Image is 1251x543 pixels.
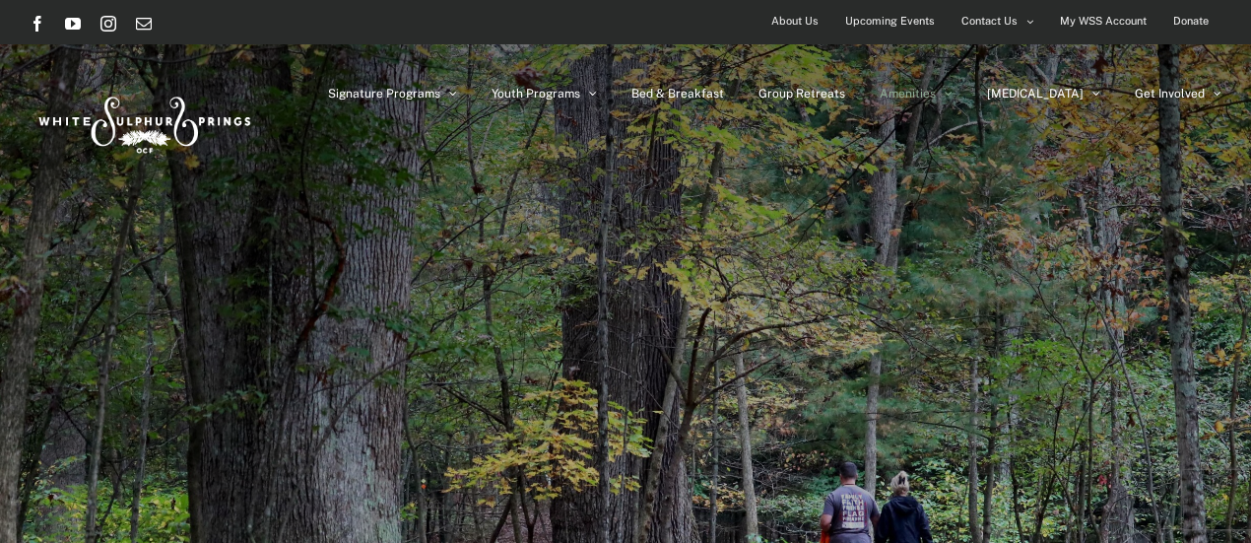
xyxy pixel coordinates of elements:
span: Upcoming Events [845,7,935,35]
span: Amenities [880,88,936,100]
span: About Us [771,7,819,35]
span: Donate [1173,7,1209,35]
span: Signature Programs [328,88,440,100]
span: Youth Programs [492,88,580,100]
span: [MEDICAL_DATA] [987,88,1084,100]
a: [MEDICAL_DATA] [987,44,1100,143]
span: Group Retreats [758,88,845,100]
span: Bed & Breakfast [631,88,724,100]
a: Amenities [880,44,953,143]
img: White Sulphur Springs Logo [30,75,256,168]
a: Youth Programs [492,44,597,143]
span: Contact Us [961,7,1018,35]
nav: Main Menu [328,44,1221,143]
a: Signature Programs [328,44,457,143]
a: Group Retreats [758,44,845,143]
span: Get Involved [1135,88,1205,100]
a: Get Involved [1135,44,1221,143]
span: My WSS Account [1060,7,1147,35]
a: Bed & Breakfast [631,44,724,143]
